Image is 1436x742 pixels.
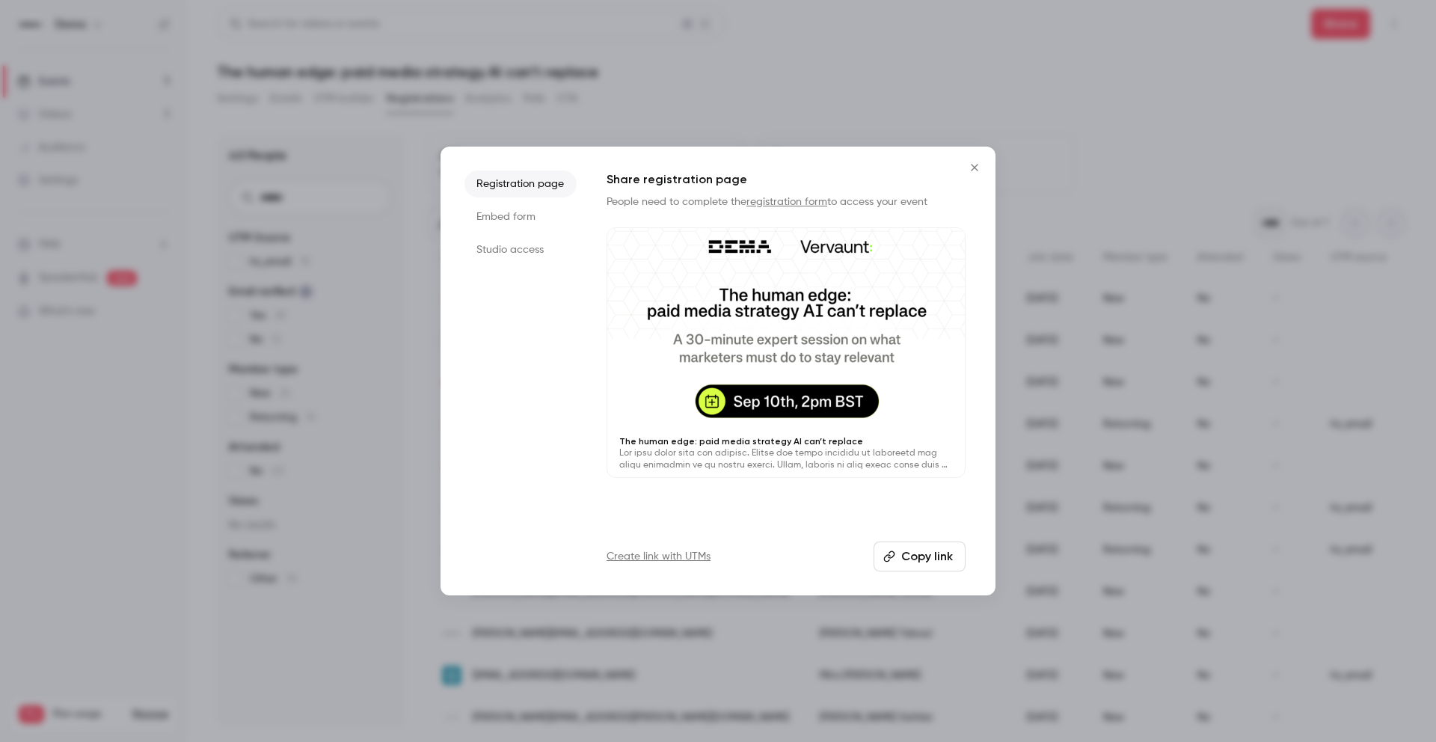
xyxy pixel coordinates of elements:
[619,435,953,447] p: The human edge: paid media strategy AI can’t replace
[464,171,577,197] li: Registration page
[607,194,966,209] p: People need to complete the to access your event
[607,227,966,478] a: The human edge: paid media strategy AI can’t replaceLor ipsu dolor sita con adipisc. Elitse doe t...
[607,171,966,188] h1: Share registration page
[607,549,711,564] a: Create link with UTMs
[464,236,577,263] li: Studio access
[874,542,966,571] button: Copy link
[960,153,989,183] button: Close
[619,447,953,471] p: Lor ipsu dolor sita con adipisc. Elitse doe tempo incididu ut laboreetd mag aliqu enimadmin ve qu...
[464,203,577,230] li: Embed form
[746,197,827,207] a: registration form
